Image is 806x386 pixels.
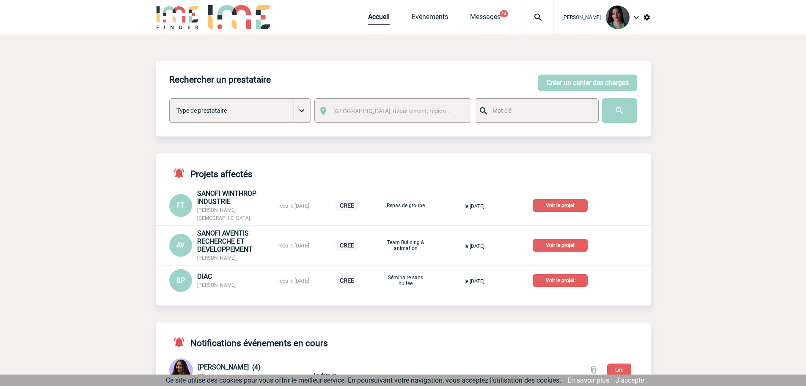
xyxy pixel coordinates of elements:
img: notifications-active-24-px-r.png [173,167,190,179]
span: le [DATE] [465,243,484,249]
input: Submit [602,98,637,123]
a: Evénements [412,13,448,25]
span: reçu le [DATE] [278,243,309,249]
div: Conversation privée : Client - Agence [169,358,312,384]
p: Voir le projet [533,239,588,252]
a: Accueil [368,13,390,25]
p: Séminaire sans nuitée [385,275,427,286]
span: le [DATE] [465,278,484,284]
span: AV [176,241,184,249]
p: CREE [336,200,358,211]
span: FT [176,201,184,209]
a: Messages [470,13,501,25]
p: Voir le projet [533,199,588,212]
span: le [DATE] [465,203,484,209]
p: Voir le projet [533,274,588,287]
span: [PERSON_NAME] [DEMOGRAPHIC_DATA] [197,207,250,221]
a: Voir le projet [533,201,591,209]
span: [GEOGRAPHIC_DATA], département, région... [333,108,451,114]
input: Mot clé [490,105,591,116]
span: SANOFI AVENTIS RECHERCHE ET DEVELOPPEMENT [197,229,253,253]
span: IME [198,373,206,379]
span: Ce site utilise des cookies pour vous offrir le meilleur service. En poursuivant votre navigation... [166,376,561,384]
h4: Rechercher un prestataire [169,75,271,85]
a: Voir le projet [533,241,591,249]
img: 131234-0.jpg [169,358,193,382]
span: BP [176,276,185,284]
span: DIAC [197,272,212,280]
h4: Notifications événements en cours [169,336,328,348]
p: Repas de groupe [385,203,427,208]
span: [PERSON_NAME] (4) [198,363,261,371]
p: Team Building & animation [385,239,427,251]
button: 24 [500,10,508,17]
span: [PERSON_NAME] [562,14,601,20]
p: CREE [336,275,358,286]
span: [PERSON_NAME] [197,282,236,288]
img: IME-Finder [156,5,200,29]
p: CREE [336,240,358,251]
a: J'accepte [616,376,644,384]
span: reçu le [DATE] [278,203,309,209]
span: SANOFI WINTHROP INDUSTRIE [197,189,256,205]
a: Voir le projet [533,276,591,284]
span: reçu le [DATE] [278,278,309,284]
a: En savoir plus [567,376,609,384]
h4: Projets affectés [169,167,253,179]
a: Lire [600,365,638,373]
img: 131235-0.jpeg [606,6,630,29]
button: Lire [607,364,631,376]
img: notifications-active-24-px-r.png [173,336,190,348]
span: [PERSON_NAME] [197,255,236,261]
a: [PERSON_NAME] (4) IME Le dernier [169,367,513,375]
p: Le dernier [314,364,513,378]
